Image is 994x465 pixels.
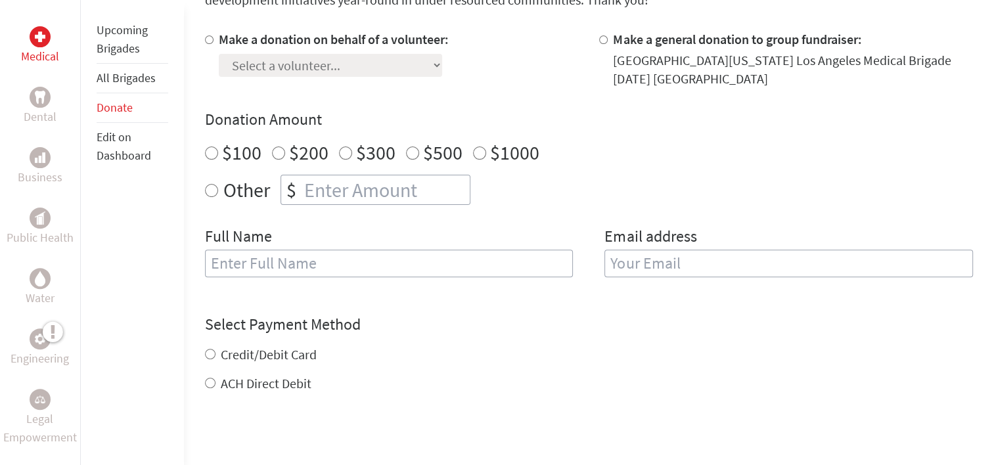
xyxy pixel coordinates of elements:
[35,211,45,225] img: Public Health
[24,108,56,126] p: Dental
[219,31,449,47] label: Make a donation on behalf of a volunteer:
[423,140,463,165] label: $500
[24,87,56,126] a: DentalDental
[613,51,973,88] div: [GEOGRAPHIC_DATA][US_STATE] Los Angeles Medical Brigade [DATE] [GEOGRAPHIC_DATA]
[221,375,311,391] label: ACH Direct Debit
[35,334,45,344] img: Engineering
[3,389,78,447] a: Legal EmpowermentLegal Empowerment
[356,140,395,165] label: $300
[490,140,539,165] label: $1000
[7,229,74,247] p: Public Health
[26,268,55,307] a: WaterWater
[205,109,973,130] h4: Donation Amount
[18,147,62,187] a: BusinessBusiness
[289,140,328,165] label: $200
[222,140,261,165] label: $100
[604,226,696,250] label: Email address
[604,250,973,277] input: Your Email
[205,250,574,277] input: Enter Full Name
[35,152,45,163] img: Business
[97,22,148,56] a: Upcoming Brigades
[97,70,156,85] a: All Brigades
[97,123,168,170] li: Edit on Dashboard
[97,100,133,115] a: Donate
[30,26,51,47] div: Medical
[11,328,69,368] a: EngineeringEngineering
[97,93,168,123] li: Donate
[3,410,78,447] p: Legal Empowerment
[205,226,272,250] label: Full Name
[35,91,45,103] img: Dental
[221,346,317,363] label: Credit/Debit Card
[11,349,69,368] p: Engineering
[223,175,270,205] label: Other
[30,268,51,289] div: Water
[26,289,55,307] p: Water
[97,16,168,64] li: Upcoming Brigades
[30,147,51,168] div: Business
[18,168,62,187] p: Business
[205,314,973,335] h4: Select Payment Method
[35,271,45,286] img: Water
[613,31,861,47] label: Make a general donation to group fundraiser:
[30,328,51,349] div: Engineering
[302,175,470,204] input: Enter Amount
[7,208,74,247] a: Public HealthPublic Health
[30,389,51,410] div: Legal Empowerment
[35,395,45,403] img: Legal Empowerment
[30,208,51,229] div: Public Health
[35,32,45,42] img: Medical
[21,26,59,66] a: MedicalMedical
[281,175,302,204] div: $
[97,129,151,163] a: Edit on Dashboard
[97,64,168,93] li: All Brigades
[21,47,59,66] p: Medical
[30,87,51,108] div: Dental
